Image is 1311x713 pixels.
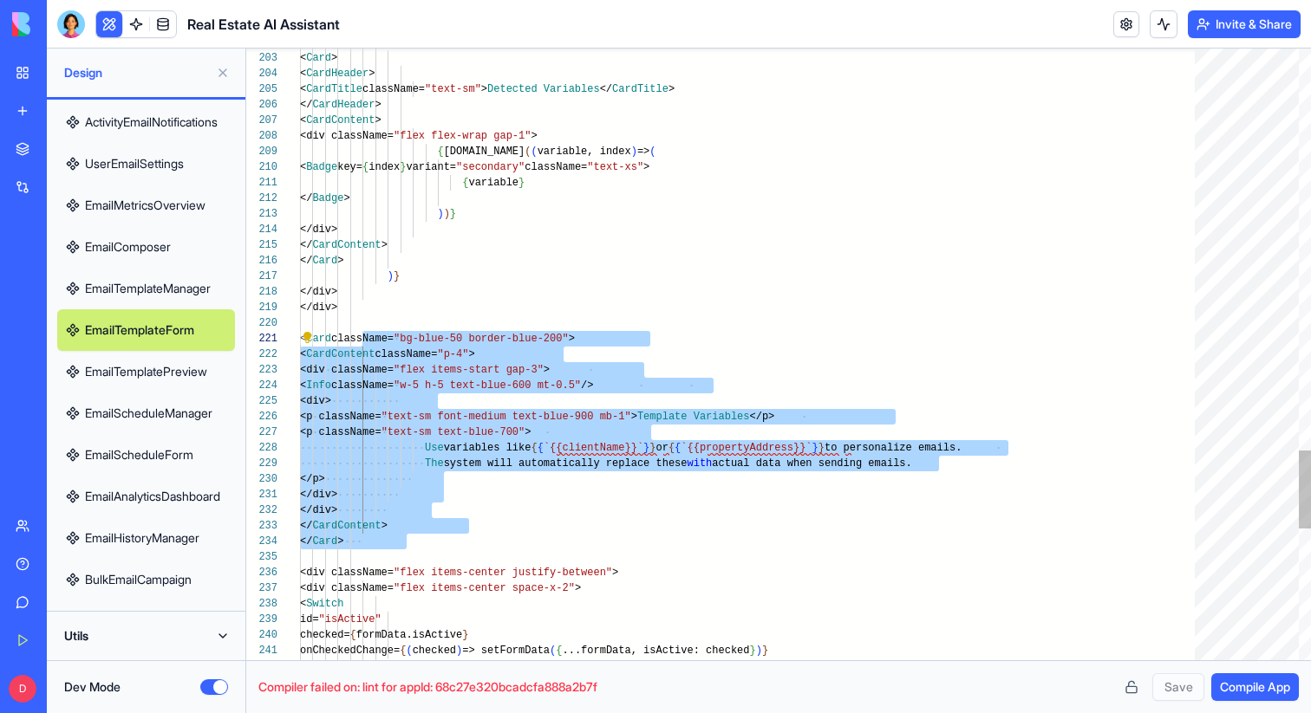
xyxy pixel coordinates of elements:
span: "w-5 h-5 text-blue-600 mt-0.5" [394,379,581,392]
a: BulkEmailCampaign [57,559,235,600]
span: < [300,68,306,80]
a: EmailTemplateManager [57,268,235,309]
span: "flex items-start gap-3" [394,364,544,376]
span: CardContent [306,114,375,126]
span: /> [581,379,593,392]
span: </div> [300,489,337,501]
a: EmailTemplatePreview [57,351,235,392]
span: </ [600,83,612,95]
span: to personalize emails. [825,442,962,454]
div: 209 [246,144,277,159]
img: logo [12,12,120,36]
span: </ [300,255,312,267]
span: < [300,379,306,392]
span: } [462,629,468,641]
span: { [675,442,681,454]
span: CardContent [306,348,375,360]
span: "flex items-center space-x-2" [394,582,575,594]
span: <div className= [300,582,394,594]
span: "flex flex-wrap gap-1" [394,130,531,142]
span: CardTitle [612,83,669,95]
span: } [649,442,655,454]
span: > [331,52,337,64]
span: } [762,645,768,657]
span: <div className= [300,364,394,376]
span: Design [64,64,209,81]
div: 227 [246,425,277,440]
span: < [300,114,306,126]
span: CardTitle [306,83,362,95]
div: 212 [246,191,277,206]
span: > [382,239,388,251]
span: className= [331,379,394,392]
div: 226 [246,409,277,425]
span: "p-4" [437,348,468,360]
span: ( [531,146,537,158]
span: The [425,457,444,470]
a: EmailScheduleManager [57,392,235,434]
span: or [656,442,669,454]
span: { [350,629,356,641]
span: ( [525,146,531,158]
span: </div> [300,286,337,298]
span: index [369,161,400,173]
span: </ [300,192,312,204]
span: < [300,161,306,173]
span: { [362,161,369,173]
div: 225 [246,393,277,409]
div: 220 [246,315,277,331]
span: "text-sm text-blue-700" [382,426,525,438]
span: ( [550,645,556,657]
span: Variables [544,83,600,95]
a: ActivityEmailNotifications [57,101,235,143]
span: > [643,161,649,173]
span: "isActive" [319,613,382,625]
span: </ [300,99,312,111]
span: { [462,177,468,189]
span: => [637,146,649,158]
span: ...formData, isActive: checked [562,645,749,657]
span: > [382,520,388,532]
div: 205 [246,81,277,97]
a: EmailAnalyticsDashboard [57,476,235,517]
span: > [369,68,375,80]
span: D [9,675,36,703]
span: > [337,535,343,548]
div: 234 [246,534,277,549]
div: 207 [246,113,277,128]
span: CardContent [312,520,381,532]
span: } [519,177,525,189]
span: Card [306,333,331,345]
span: { [531,442,537,454]
span: } [750,645,756,657]
span: ) [444,208,450,220]
a: EmailHistoryManager [57,517,235,559]
span: } [812,442,819,454]
div: 211 [246,175,277,191]
div: 239 [246,612,277,627]
div: 242 [246,658,277,674]
div: 229 [246,456,277,471]
span: Card [312,535,337,548]
span: className= [331,333,394,345]
div: 215 [246,237,277,253]
span: => setFormData [462,645,550,657]
div: 232 [246,502,277,518]
div: 217 [246,269,277,284]
span: Template [637,411,688,423]
span: </div> [300,301,337,314]
span: } [450,208,456,220]
span: ( [406,645,412,657]
span: with [688,457,713,470]
span: </ [300,239,312,251]
span: "bg-blue-50 border-blue-200" [394,333,569,345]
div: 221 [246,331,277,347]
span: <p className= [300,426,382,438]
span: checked [413,645,456,657]
div: 235 [246,549,277,565]
span: system will automatically replace these [444,457,688,470]
span: className= [525,161,587,173]
span: variable [468,177,519,189]
span: </p> [300,473,325,485]
span: > [631,411,637,423]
